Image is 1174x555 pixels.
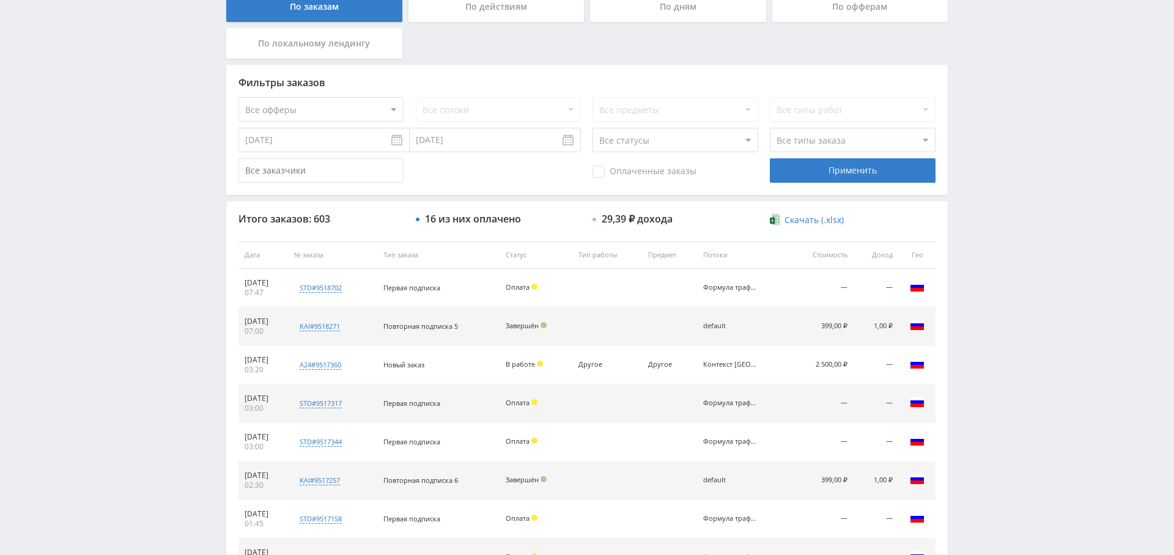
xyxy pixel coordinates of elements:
[300,360,341,370] div: a24#9517360
[703,515,758,523] div: Формула трафика контекст
[506,282,530,292] span: Оплата
[383,322,458,331] span: Повторная подписка 5
[383,514,440,523] span: Первая подписка
[572,241,642,269] th: Тип работы
[245,355,282,365] div: [DATE]
[703,361,758,369] div: Контекст new лендинг
[854,346,899,384] td: —
[910,395,925,410] img: rus.png
[245,509,282,519] div: [DATE]
[383,399,440,408] span: Первая подписка
[697,241,789,269] th: Потоки
[531,284,537,290] span: Холд
[245,471,282,480] div: [DATE]
[648,361,691,369] div: Другое
[789,384,854,423] td: —
[541,322,547,328] span: Подтвержден
[854,269,899,307] td: —
[703,476,758,484] div: default
[854,461,899,500] td: 1,00 ₽
[506,359,535,369] span: В работе
[245,480,282,490] div: 02:30
[383,476,458,485] span: Повторная подписка 6
[425,213,521,224] div: 16 из них оплачено
[506,513,530,523] span: Оплата
[300,283,342,293] div: std#9518702
[593,166,696,178] span: Оплаченные заказы
[500,241,572,269] th: Статус
[854,384,899,423] td: —
[537,361,543,367] span: Холд
[531,515,537,521] span: Холд
[789,500,854,538] td: —
[531,399,537,405] span: Холд
[288,241,377,269] th: № заказа
[854,307,899,346] td: 1,00 ₽
[578,361,633,369] div: Другое
[300,399,342,408] div: std#9517317
[770,213,780,226] img: xlsx
[642,241,697,269] th: Предмет
[245,317,282,326] div: [DATE]
[910,318,925,333] img: rus.png
[910,472,925,487] img: rus.png
[703,284,758,292] div: Формула трафика контекст
[910,510,925,525] img: rus.png
[506,321,539,330] span: Завершён
[910,279,925,294] img: rus.png
[910,356,925,371] img: rus.png
[789,307,854,346] td: 399,00 ₽
[703,438,758,446] div: Формула трафика контекст
[789,241,854,269] th: Стоимость
[300,476,340,485] div: kai#9517257
[245,288,282,298] div: 07:47
[789,423,854,461] td: —
[238,213,404,224] div: Итого заказов: 603
[789,346,854,384] td: 2 500,00 ₽
[377,241,500,269] th: Тип заказа
[300,514,342,524] div: std#9517158
[245,365,282,375] div: 03:20
[506,436,530,446] span: Оплата
[238,158,404,183] input: Все заказчики
[770,214,843,226] a: Скачать (.xlsx)
[238,77,936,88] div: Фильтры заказов
[541,476,547,482] span: Подтвержден
[506,398,530,407] span: Оплата
[854,241,899,269] th: Доход
[770,158,935,183] div: Применить
[789,269,854,307] td: —
[703,322,758,330] div: default
[854,423,899,461] td: —
[383,437,440,446] span: Первая подписка
[245,278,282,288] div: [DATE]
[245,432,282,442] div: [DATE]
[383,283,440,292] span: Первая подписка
[383,360,424,369] span: Новый заказ
[300,322,340,331] div: kai#9518271
[245,519,282,529] div: 01:45
[506,475,539,484] span: Завершён
[910,433,925,448] img: rus.png
[226,28,402,59] div: По локальному лендингу
[245,394,282,403] div: [DATE]
[785,215,844,225] span: Скачать (.xlsx)
[245,442,282,452] div: 03:00
[899,241,936,269] th: Гео
[238,241,288,269] th: Дата
[245,403,282,413] div: 03:00
[703,399,758,407] div: Формула трафика контекст
[245,326,282,336] div: 07:00
[531,438,537,444] span: Холд
[602,213,673,224] div: 29,39 ₽ дохода
[854,500,899,538] td: —
[789,461,854,500] td: 399,00 ₽
[300,437,342,447] div: std#9517344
